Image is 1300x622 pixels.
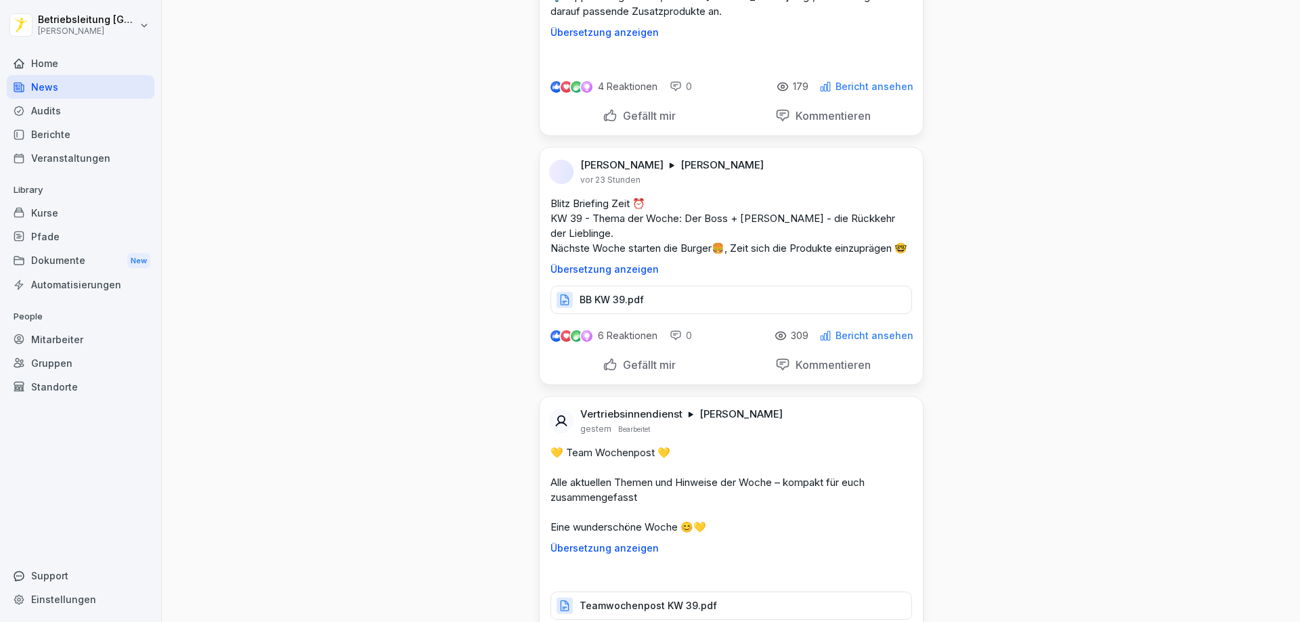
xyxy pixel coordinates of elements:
div: 0 [670,80,692,93]
p: Teamwochenpost KW 39.pdf [580,599,717,613]
img: celebrate [571,81,582,93]
p: Gefällt mir [617,109,676,123]
a: Berichte [7,123,154,146]
p: [PERSON_NAME] [680,158,764,172]
a: Gruppen [7,351,154,375]
p: Bearbeitet [618,424,650,435]
p: [PERSON_NAME] [580,158,664,172]
p: People [7,306,154,328]
div: 0 [670,329,692,342]
p: gestern [580,424,611,435]
p: 179 [793,81,808,92]
p: Übersetzung anzeigen [550,27,912,38]
img: like [550,330,561,341]
div: Dokumente [7,248,154,273]
p: 4 Reaktionen [598,81,657,92]
p: Blitz Briefing Zeit ⏰ KW 39 - Thema der Woche: Der Boss + [PERSON_NAME] - die Rückkehr der Liebli... [550,196,912,256]
p: Übersetzung anzeigen [550,543,912,554]
a: Einstellungen [7,587,154,611]
p: Vertriebsinnendienst [580,407,682,421]
p: Betriebsleitung [GEOGRAPHIC_DATA] [38,14,137,26]
a: BB KW 39.pdf [550,297,912,311]
img: love [561,331,571,341]
a: Veranstaltungen [7,146,154,170]
p: [PERSON_NAME] [699,407,783,421]
img: inspiring [581,330,592,342]
a: Kurse [7,201,154,225]
p: vor 23 Stunden [580,175,641,185]
img: inspiring [581,81,592,93]
a: Pfade [7,225,154,248]
p: Kommentieren [790,109,871,123]
p: Kommentieren [790,358,871,372]
p: Bericht ansehen [836,81,913,92]
p: [PERSON_NAME] [38,26,137,36]
a: DokumenteNew [7,248,154,273]
a: Mitarbeiter [7,328,154,351]
a: Home [7,51,154,75]
a: Automatisierungen [7,273,154,296]
p: Übersetzung anzeigen [550,264,912,275]
p: Gefällt mir [617,358,676,372]
img: like [550,81,561,92]
a: Audits [7,99,154,123]
p: BB KW 39.pdf [580,293,644,307]
img: celebrate [571,330,582,342]
p: Library [7,179,154,201]
p: 💛 Team Wochenpost 💛 Alle aktuellen Themen und Hinweise der Woche – kompakt für euch zusammengefas... [550,445,912,535]
a: Teamwochenpost KW 39.pdf [550,603,912,617]
p: Bericht ansehen [836,330,913,341]
div: Support [7,564,154,587]
a: Standorte [7,375,154,399]
a: News [7,75,154,99]
div: New [127,253,150,269]
img: love [561,82,571,92]
p: 6 Reaktionen [598,330,657,341]
p: 309 [791,330,808,341]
